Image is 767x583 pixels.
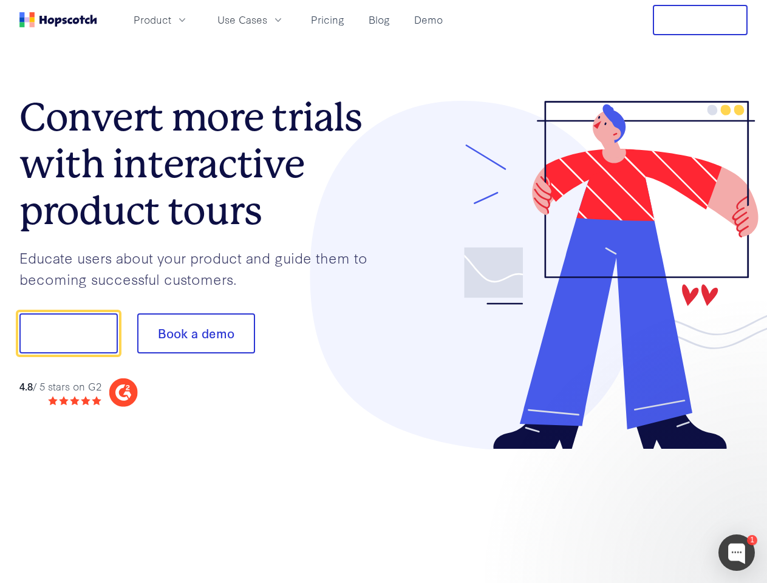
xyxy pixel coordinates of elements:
span: Product [134,12,171,27]
a: Home [19,12,97,27]
div: / 5 stars on G2 [19,379,101,394]
button: Show me! [19,313,118,353]
a: Blog [364,10,395,30]
button: Book a demo [137,313,255,353]
button: Product [126,10,196,30]
h1: Convert more trials with interactive product tours [19,94,384,234]
button: Free Trial [653,5,748,35]
button: Use Cases [210,10,291,30]
strong: 4.8 [19,379,33,393]
div: 1 [747,535,757,545]
span: Use Cases [217,12,267,27]
p: Educate users about your product and guide them to becoming successful customers. [19,247,384,289]
a: Demo [409,10,448,30]
a: Pricing [306,10,349,30]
